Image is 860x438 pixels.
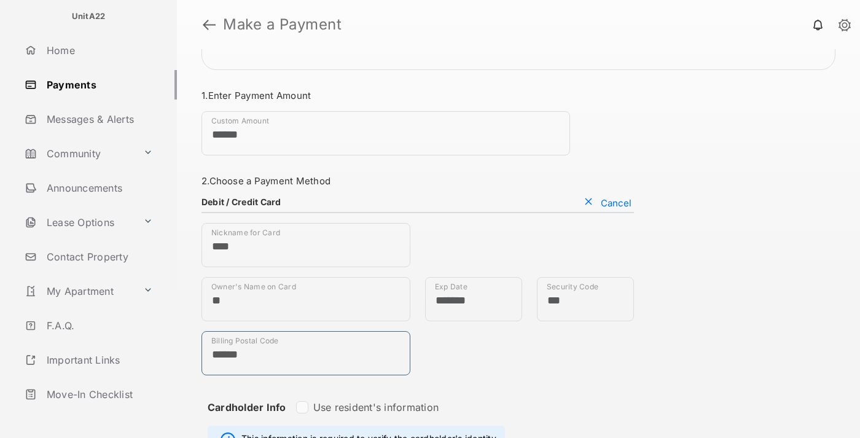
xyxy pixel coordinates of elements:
[208,401,286,436] strong: Cardholder Info
[20,345,158,375] a: Important Links
[425,223,634,277] iframe: Credit card field
[313,401,439,413] label: Use resident's information
[20,276,138,306] a: My Apartment
[201,197,281,207] h4: Debit / Credit Card
[20,173,177,203] a: Announcements
[20,139,138,168] a: Community
[20,311,177,340] a: F.A.Q.
[20,242,177,272] a: Contact Property
[20,70,177,100] a: Payments
[20,36,177,65] a: Home
[201,90,634,101] h3: 1. Enter Payment Amount
[72,10,106,23] p: UnitA22
[201,175,634,187] h3: 2. Choose a Payment Method
[20,208,138,237] a: Lease Options
[581,197,634,209] button: Cancel
[20,380,177,409] a: Move-In Checklist
[20,104,177,134] a: Messages & Alerts
[223,17,342,32] strong: Make a Payment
